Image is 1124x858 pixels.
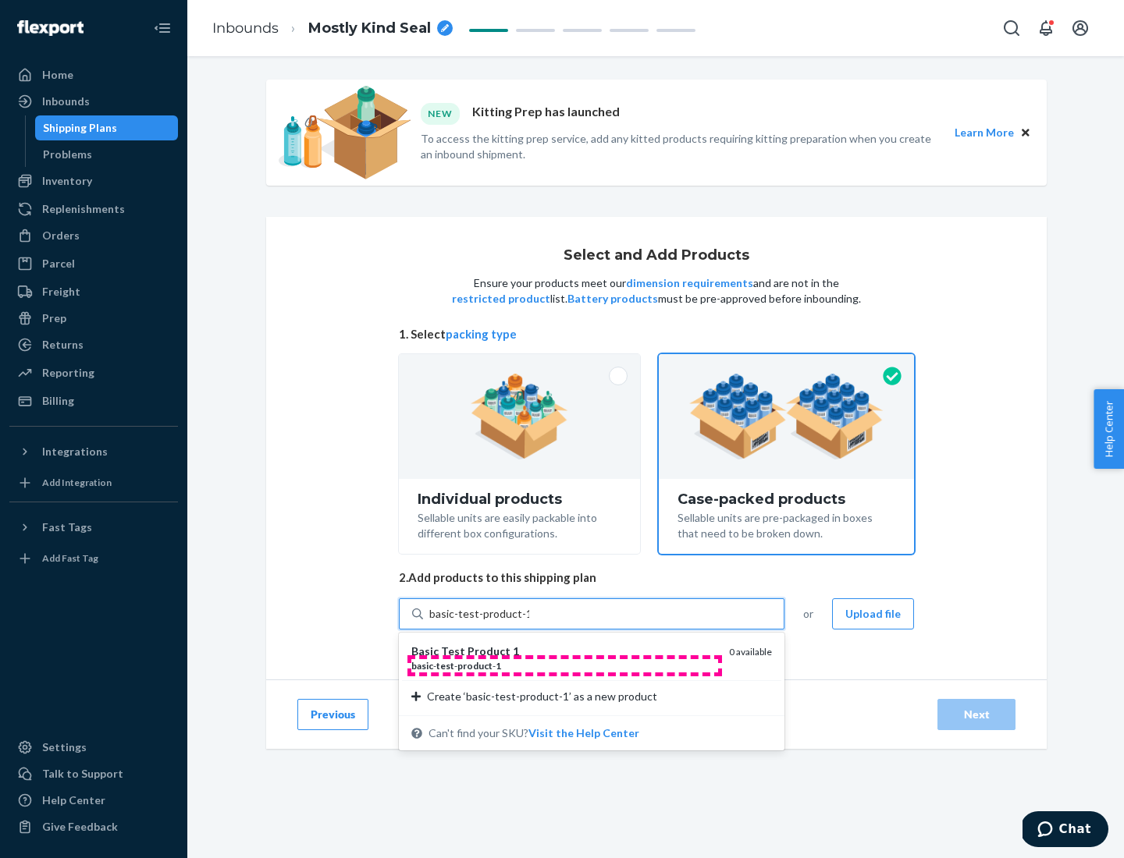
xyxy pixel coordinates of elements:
iframe: Opens a widget where you can chat to one of our agents [1023,811,1108,850]
span: Create ‘basic-test-product-1’ as a new product [427,689,657,704]
em: test [436,660,454,672]
a: Inventory [9,168,178,193]
div: Add Integration [42,476,112,489]
span: or [803,606,813,622]
img: case-pack.59cecea509d18c883b923b81aeac6d0b.png [689,374,884,459]
div: Problems [43,147,92,162]
a: Freight [9,279,178,304]
div: Integrations [42,444,108,459]
a: Reporting [9,360,178,385]
div: - - - [411,659,717,672]
div: Individual products [418,491,621,507]
button: Help Center [1094,389,1124,469]
button: Integrations [9,439,178,464]
div: Settings [42,739,87,755]
ol: breadcrumbs [200,5,465,51]
a: Parcel [9,251,178,276]
em: Basic [411,644,439,658]
button: Talk to Support [9,761,178,786]
a: Prep [9,306,178,331]
p: Kitting Prep has launched [472,103,620,124]
div: NEW [421,103,460,124]
div: Next [951,707,1002,722]
a: Returns [9,332,178,357]
em: Product [468,644,510,658]
div: Orders [42,228,80,243]
a: Orders [9,223,178,248]
div: Replenishments [42,201,125,217]
button: Open account menu [1065,12,1096,44]
img: individual-pack.facf35554cb0f1810c75b2bd6df2d64e.png [471,374,568,459]
em: 1 [496,660,501,672]
div: Give Feedback [42,819,118,835]
em: 1 [513,644,519,658]
div: Inventory [42,173,92,189]
div: Help Center [42,792,105,808]
span: Can't find your SKU? [429,725,639,741]
a: Add Fast Tag [9,546,178,571]
img: Flexport logo [17,20,84,36]
div: Shipping Plans [43,120,117,136]
p: To access the kitting prep service, add any kitted products requiring kitting preparation when yo... [421,131,941,162]
button: Open notifications [1030,12,1062,44]
button: packing type [446,326,517,342]
span: 0 available [729,646,772,658]
button: Fast Tags [9,515,178,540]
div: Parcel [42,256,75,271]
div: Fast Tags [42,519,92,535]
button: Close Navigation [147,12,178,44]
div: Freight [42,284,80,300]
div: Add Fast Tag [42,551,98,565]
div: Talk to Support [42,766,123,782]
div: Billing [42,393,74,409]
p: Ensure your products meet our and are not in the list. must be pre-approved before inbounding. [450,275,863,307]
a: Settings [9,735,178,760]
button: Upload file [832,598,914,629]
input: Basic Test Product 1basic-test-product-10 availableCreate ‘basic-test-product-1’ as a new product... [429,606,529,622]
div: Prep [42,310,66,326]
em: product [457,660,493,672]
span: 2. Add products to this shipping plan [399,569,914,586]
button: Battery products [567,291,658,307]
button: restricted product [452,291,550,307]
button: dimension requirements [626,275,753,291]
em: basic [411,660,433,672]
button: Next [937,699,1016,730]
a: Home [9,62,178,87]
div: Sellable units are easily packable into different box configurations. [418,507,621,541]
button: Learn More [955,124,1014,141]
a: Billing [9,388,178,413]
h1: Select and Add Products [564,248,749,264]
a: Add Integration [9,470,178,495]
span: 1. Select [399,326,914,342]
div: Case-packed products [678,491,895,507]
div: Reporting [42,365,94,381]
a: Inbounds [212,19,279,37]
button: Open Search Box [996,12,1027,44]
button: Close [1017,124,1034,141]
div: Home [42,67,73,83]
a: Inbounds [9,89,178,114]
a: Help Center [9,788,178,813]
a: Problems [35,142,179,167]
a: Replenishments [9,197,178,222]
span: Mostly Kind Seal [308,19,431,39]
div: Inbounds [42,94,90,109]
div: Returns [42,337,84,353]
button: Previous [297,699,368,730]
div: Sellable units are pre-packaged in boxes that need to be broken down. [678,507,895,541]
a: Shipping Plans [35,115,179,140]
em: Test [441,644,465,658]
button: Basic Test Product 1basic-test-product-10 availableCreate ‘basic-test-product-1’ as a new product... [528,725,639,741]
button: Give Feedback [9,814,178,839]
